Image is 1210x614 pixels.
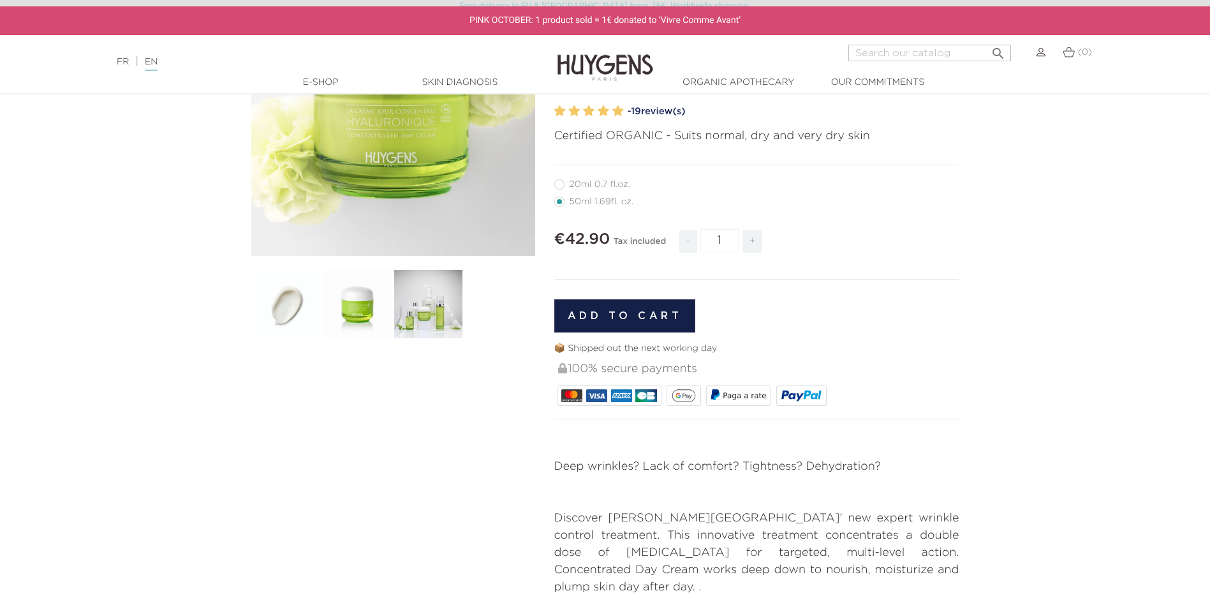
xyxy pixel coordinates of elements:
p: 📦 Shipped out the next working day [554,342,959,356]
label: 20ml 0.7 fl.oz. [554,179,646,190]
input: Quantity [700,229,739,251]
span: Paga a rate [723,391,766,400]
span: - [679,230,697,253]
button: Add to cart [554,299,696,333]
img: google_pay [672,389,696,402]
div: | [110,54,494,70]
label: 4 [598,102,609,121]
span: (0) [1078,48,1092,57]
img: VISA [586,389,607,402]
label: 1 [554,102,566,121]
img: AMEX [611,389,632,402]
img: 100% secure payments [558,363,567,373]
img: MASTERCARD [561,389,582,402]
a: EN [145,57,158,71]
a: Organic Apothecary [675,76,802,89]
a: Skin Diagnosis [396,76,524,89]
button:  [987,41,1010,58]
input: Search [848,45,1011,61]
label: 2 [568,102,580,121]
img: CB_NATIONALE [635,389,656,402]
div: 100% secure payments [557,356,959,383]
label: 3 [583,102,594,121]
p: Discover [PERSON_NAME][GEOGRAPHIC_DATA]' new expert wrinkle control treatment. This innovative tr... [554,510,959,596]
label: 50ml 1.69fl. oz. [554,197,649,207]
p: Deep wrinkles? Lack of comfort? Tightness? Dehydration? [554,458,959,475]
div: Tax included [614,228,666,262]
img: Huygens [557,34,653,83]
span: + [742,230,763,253]
a: Our commitments [814,76,941,89]
a: -19review(s) [628,102,959,121]
a: E-Shop [257,76,385,89]
a: FR [117,57,129,66]
p: Certified ORGANIC - Suits normal, dry and very dry skin [554,128,959,145]
label: 5 [612,102,624,121]
span: 19 [631,107,641,116]
span: €42.90 [554,232,610,247]
i:  [991,42,1006,57]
